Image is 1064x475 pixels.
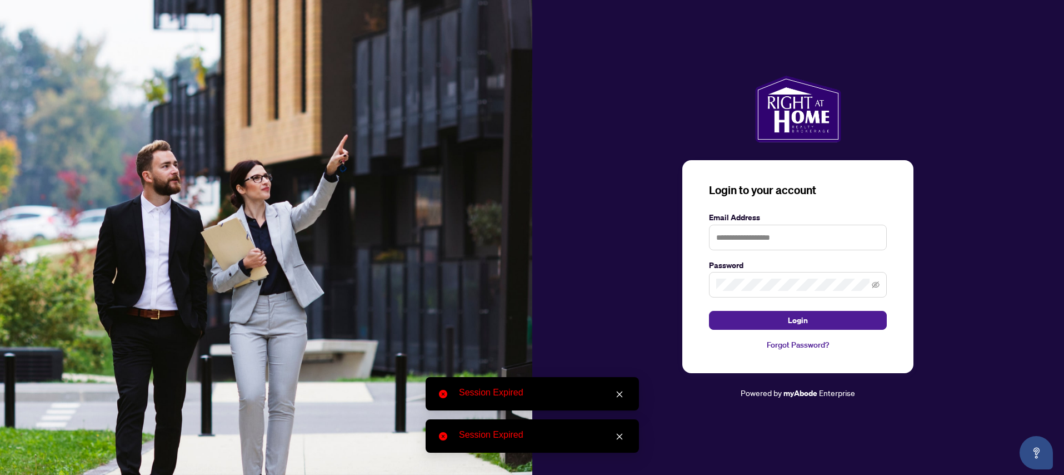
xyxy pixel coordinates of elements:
a: myAbode [783,387,817,399]
label: Password [709,259,887,271]
span: eye-invisible [872,281,880,289]
span: Login [788,311,808,329]
a: Close [613,388,626,400]
span: close-circle [439,432,447,441]
a: Close [613,431,626,443]
button: Login [709,311,887,330]
span: Powered by [741,388,782,398]
span: close-circle [439,390,447,398]
span: close [616,390,623,398]
div: Session Expired [459,428,626,442]
span: Enterprise [819,388,855,398]
span: close [616,433,623,441]
div: Session Expired [459,386,626,399]
h3: Login to your account [709,182,887,198]
img: ma-logo [755,76,841,142]
a: Forgot Password? [709,339,887,351]
button: Open asap [1020,436,1053,469]
label: Email Address [709,211,887,224]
